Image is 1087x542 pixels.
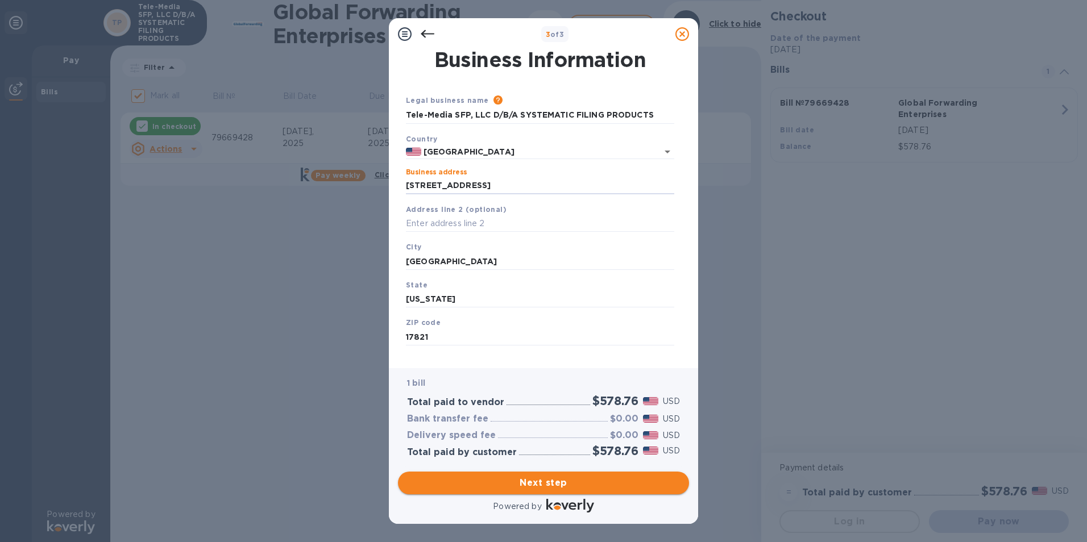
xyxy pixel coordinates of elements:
p: USD [663,395,680,407]
span: 3 [546,30,550,39]
h3: Bank transfer fee [407,414,488,424]
b: Address line 2 (optional) [406,205,507,214]
h1: Business Information [404,48,677,72]
img: USD [643,415,658,423]
p: Powered by [493,501,541,512]
b: Country [406,135,438,143]
img: Logo [546,499,594,512]
label: Business address [406,169,467,176]
b: 1 bill [407,378,425,387]
h3: Total paid by customer [407,447,517,458]
img: US [406,148,421,156]
h3: $0.00 [610,414,638,424]
h3: Delivery speed fee [407,430,496,441]
h2: $578.76 [592,444,638,458]
input: Enter ZIP code [406,328,674,345]
img: USD [643,397,658,405]
img: USD [643,447,658,455]
h3: $0.00 [610,430,638,441]
p: USD [663,430,680,441]
input: Enter legal business name [406,107,674,124]
b: of 3 [546,30,565,39]
h3: Total paid to vendor [407,397,504,408]
img: USD [643,431,658,439]
input: Enter address line 2 [406,215,674,232]
b: Legal business name [406,96,489,105]
p: USD [663,413,680,425]
b: State [406,281,428,289]
p: USD [663,445,680,457]
input: Enter state [406,291,674,308]
input: Enter address [406,177,674,194]
b: City [406,243,422,251]
b: ZIP code [406,318,441,327]
button: Open [659,144,675,160]
span: Next step [407,476,680,490]
input: Select country [421,145,642,159]
h2: $578.76 [592,394,638,408]
button: Next step [398,472,689,494]
input: Enter city [406,253,674,270]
